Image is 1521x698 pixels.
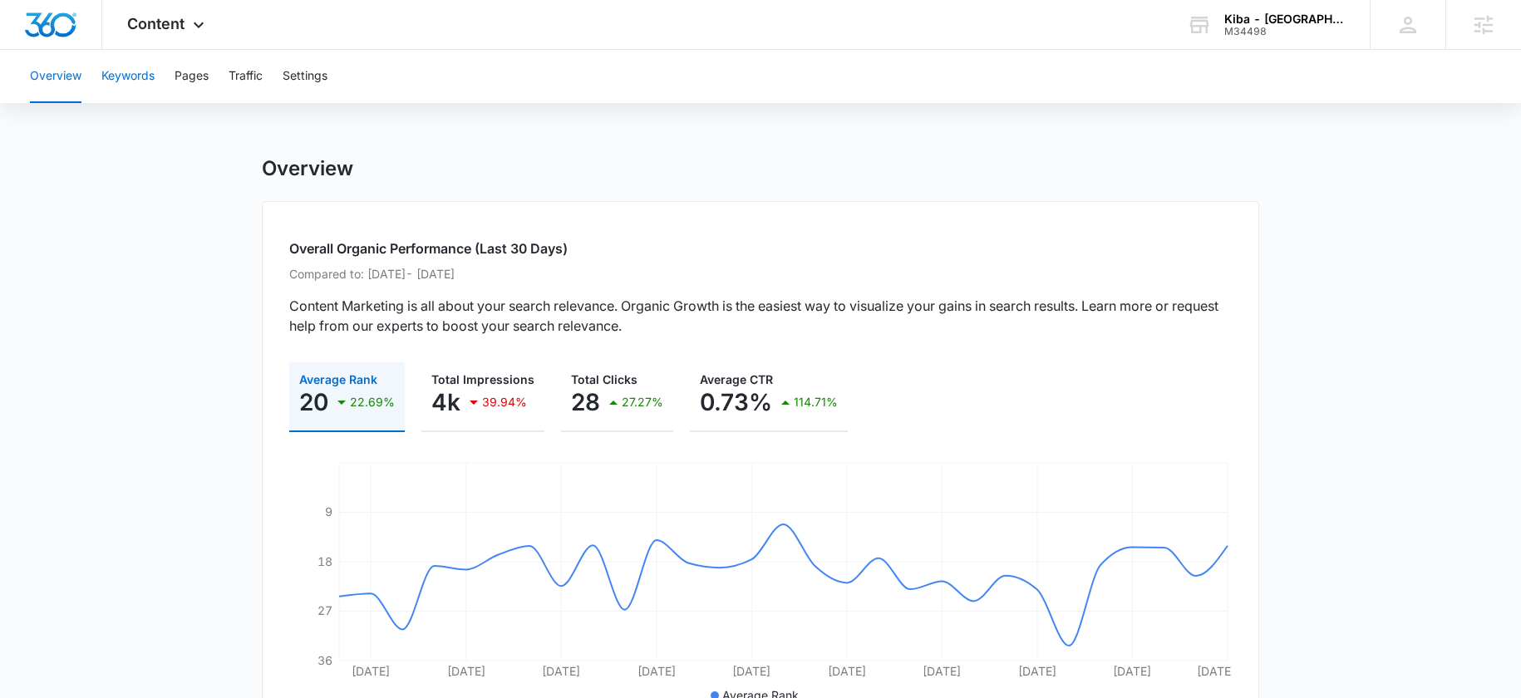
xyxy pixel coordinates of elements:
[289,265,1232,283] p: Compared to: [DATE] - [DATE]
[1224,26,1346,37] div: account id
[175,50,209,103] button: Pages
[299,389,328,415] p: 20
[447,664,485,678] tspan: [DATE]
[317,554,332,568] tspan: 18
[317,603,332,617] tspan: 27
[352,664,390,678] tspan: [DATE]
[283,50,327,103] button: Settings
[622,396,663,408] p: 27.27%
[289,296,1232,336] p: Content Marketing is all about your search relevance. Organic Growth is the easiest way to visual...
[127,15,185,32] span: Content
[299,372,377,386] span: Average Rank
[637,664,676,678] tspan: [DATE]
[923,664,961,678] tspan: [DATE]
[431,372,534,386] span: Total Impressions
[482,396,527,408] p: 39.94%
[571,372,637,386] span: Total Clicks
[571,389,600,415] p: 28
[794,396,838,408] p: 114.71%
[431,389,460,415] p: 4k
[350,396,395,408] p: 22.69%
[229,50,263,103] button: Traffic
[542,664,580,678] tspan: [DATE]
[325,504,332,519] tspan: 9
[1197,664,1235,678] tspan: [DATE]
[1224,12,1346,26] div: account name
[732,664,770,678] tspan: [DATE]
[700,372,773,386] span: Average CTR
[828,664,866,678] tspan: [DATE]
[317,653,332,667] tspan: 36
[1018,664,1056,678] tspan: [DATE]
[700,389,772,415] p: 0.73%
[30,50,81,103] button: Overview
[1113,664,1151,678] tspan: [DATE]
[101,50,155,103] button: Keywords
[262,156,353,181] h1: Overview
[289,238,1232,258] h2: Overall Organic Performance (Last 30 Days)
